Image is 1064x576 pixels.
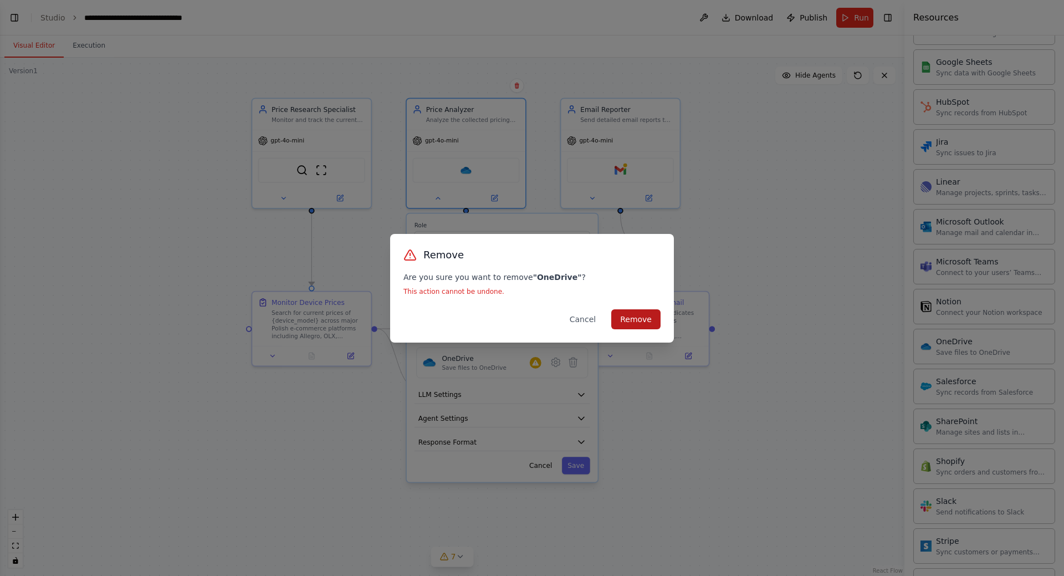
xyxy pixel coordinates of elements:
[403,272,661,283] p: Are you sure you want to remove ?
[611,309,661,329] button: Remove
[423,247,464,263] h3: Remove
[403,287,661,296] p: This action cannot be undone.
[561,309,605,329] button: Cancel
[533,273,582,282] strong: " OneDrive "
